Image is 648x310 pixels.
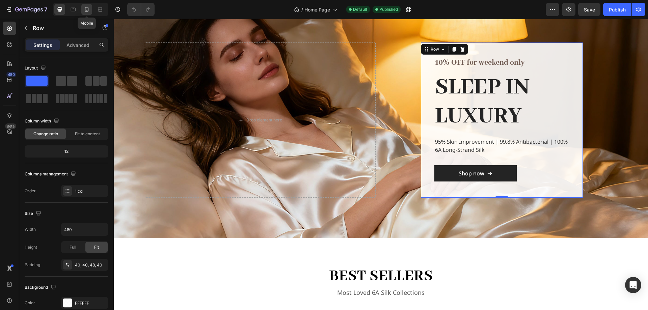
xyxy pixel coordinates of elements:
p: 95% Skin Improvement | 99.8% Antibacterial | 100% 6A Long-Strand Silk [321,119,455,135]
a: Shop now [321,146,403,163]
button: Publish [603,3,631,16]
div: Open Intercom Messenger [625,277,641,293]
p: 7 [44,5,47,13]
div: Beta [5,123,16,129]
p: Settings [33,41,52,49]
span: Fit [94,244,99,250]
h2: best sellers [65,246,470,269]
div: FFFFFF [75,300,107,306]
button: Save [578,3,600,16]
input: Auto [61,223,108,235]
div: Height [25,244,37,250]
div: Padding [25,262,40,268]
span: Published [379,6,398,12]
span: Home Page [304,6,330,13]
span: Change ratio [33,131,58,137]
div: Width [25,226,36,232]
p: Row [33,24,90,32]
div: Order [25,188,36,194]
div: 12 [26,147,107,156]
div: Layout [25,64,47,73]
div: Row [316,27,327,33]
span: Fit to content [75,131,100,137]
div: Publish [609,6,626,13]
p: Shop now [345,150,371,159]
p: 10% OFF for weekend only [321,38,455,50]
div: Undo/Redo [127,3,155,16]
div: Columns management [25,170,77,179]
div: Size [25,209,43,218]
div: Drop element here [133,98,168,104]
span: Save [584,7,595,12]
div: 40, 40, 48, 40 [75,262,107,268]
div: Color [25,300,35,306]
div: 450 [6,72,16,77]
span: / [301,6,303,13]
button: 7 [3,3,50,16]
h2: SLEEP IN LUXURY [321,53,456,113]
div: Background [25,283,57,292]
p: Advanced [66,41,89,49]
iframe: Design area [114,19,648,310]
span: Default [353,6,367,12]
span: Full [70,244,76,250]
div: Column width [25,117,60,126]
div: 1 col [75,188,107,194]
p: Most Loved 6A Silk Collections [65,269,469,278]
